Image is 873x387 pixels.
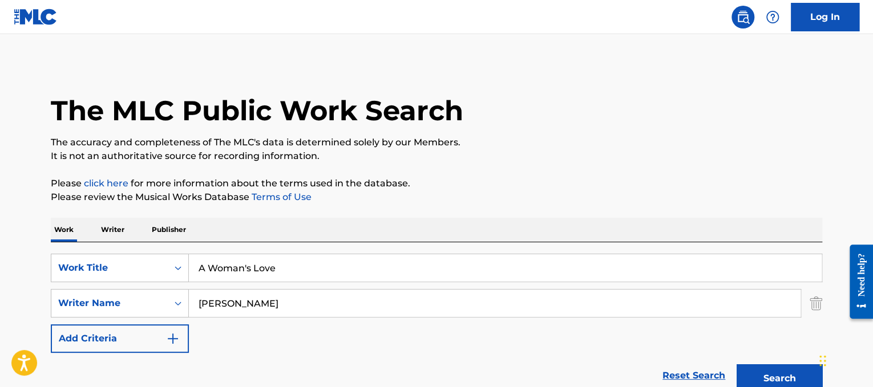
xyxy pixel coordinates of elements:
[148,218,189,242] p: Publisher
[51,136,822,149] p: The accuracy and completeness of The MLC's data is determined solely by our Members.
[84,178,128,189] a: click here
[841,236,873,328] iframe: Resource Center
[58,261,161,275] div: Work Title
[816,332,873,387] iframe: Chat Widget
[791,3,859,31] a: Log In
[736,10,750,24] img: search
[819,344,826,378] div: Drag
[51,177,822,190] p: Please for more information about the terms used in the database.
[761,6,784,28] div: Help
[51,93,463,128] h1: The MLC Public Work Search
[51,149,822,163] p: It is not an authoritative source for recording information.
[766,10,779,24] img: help
[731,6,754,28] a: Public Search
[14,9,58,25] img: MLC Logo
[51,190,822,204] p: Please review the Musical Works Database
[166,332,180,345] img: 9d2ae6d4665cec9f34b9.svg
[810,289,822,317] img: Delete Criterion
[249,192,312,202] a: Terms of Use
[58,296,161,310] div: Writer Name
[51,324,189,353] button: Add Criteria
[98,218,128,242] p: Writer
[51,218,77,242] p: Work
